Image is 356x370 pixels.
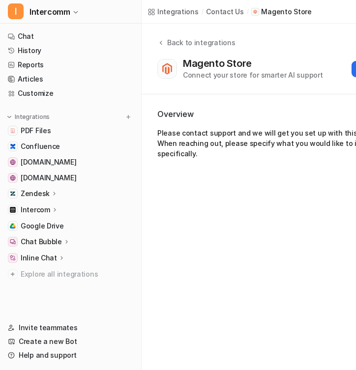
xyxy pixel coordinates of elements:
[148,6,199,17] a: Integrations
[157,6,199,17] div: Integrations
[247,7,249,16] span: /
[10,223,16,229] img: Google Drive
[21,173,76,183] span: [DOMAIN_NAME]
[206,6,243,17] a: contact us
[183,57,256,69] div: Magento Store
[21,253,57,263] p: Inline Chat
[8,3,24,19] span: I
[10,191,16,197] img: Zendesk
[261,7,311,17] p: Magento Store
[4,72,137,86] a: Articles
[4,112,53,122] button: Integrations
[30,5,70,19] span: Intercomm
[253,9,258,14] img: Magento Store icon
[4,335,137,348] a: Create a new Bot
[4,29,137,43] a: Chat
[21,266,133,282] span: Explore all integrations
[10,239,16,245] img: Chat Bubble
[8,269,18,279] img: explore all integrations
[21,142,60,151] span: Confluence
[10,159,16,165] img: www.helpdesk.com
[4,44,137,57] a: History
[4,86,137,100] a: Customize
[157,37,235,57] button: Back to integrations
[21,221,64,231] span: Google Drive
[4,124,137,138] a: PDF FilesPDF Files
[164,37,235,48] div: Back to integrations
[15,113,50,121] p: Integrations
[160,62,174,76] img: Magento Store
[202,7,204,16] span: /
[10,207,16,213] img: Intercom
[10,128,16,134] img: PDF Files
[4,267,137,281] a: Explore all integrations
[4,348,137,362] a: Help and support
[251,7,311,17] a: Magento Store iconMagento Store
[4,171,137,185] a: app.intercom.com[DOMAIN_NAME]
[21,157,76,167] span: [DOMAIN_NAME]
[4,140,137,153] a: ConfluenceConfluence
[10,143,16,149] img: Confluence
[4,58,137,72] a: Reports
[6,114,13,120] img: expand menu
[10,255,16,261] img: Inline Chat
[4,321,137,335] a: Invite teammates
[21,189,50,199] p: Zendesk
[4,155,137,169] a: www.helpdesk.com[DOMAIN_NAME]
[183,70,323,80] div: Connect your store for smarter AI support
[125,114,132,120] img: menu_add.svg
[21,237,62,247] p: Chat Bubble
[4,219,137,233] a: Google DriveGoogle Drive
[21,126,51,136] span: PDF Files
[21,205,50,215] p: Intercom
[10,175,16,181] img: app.intercom.com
